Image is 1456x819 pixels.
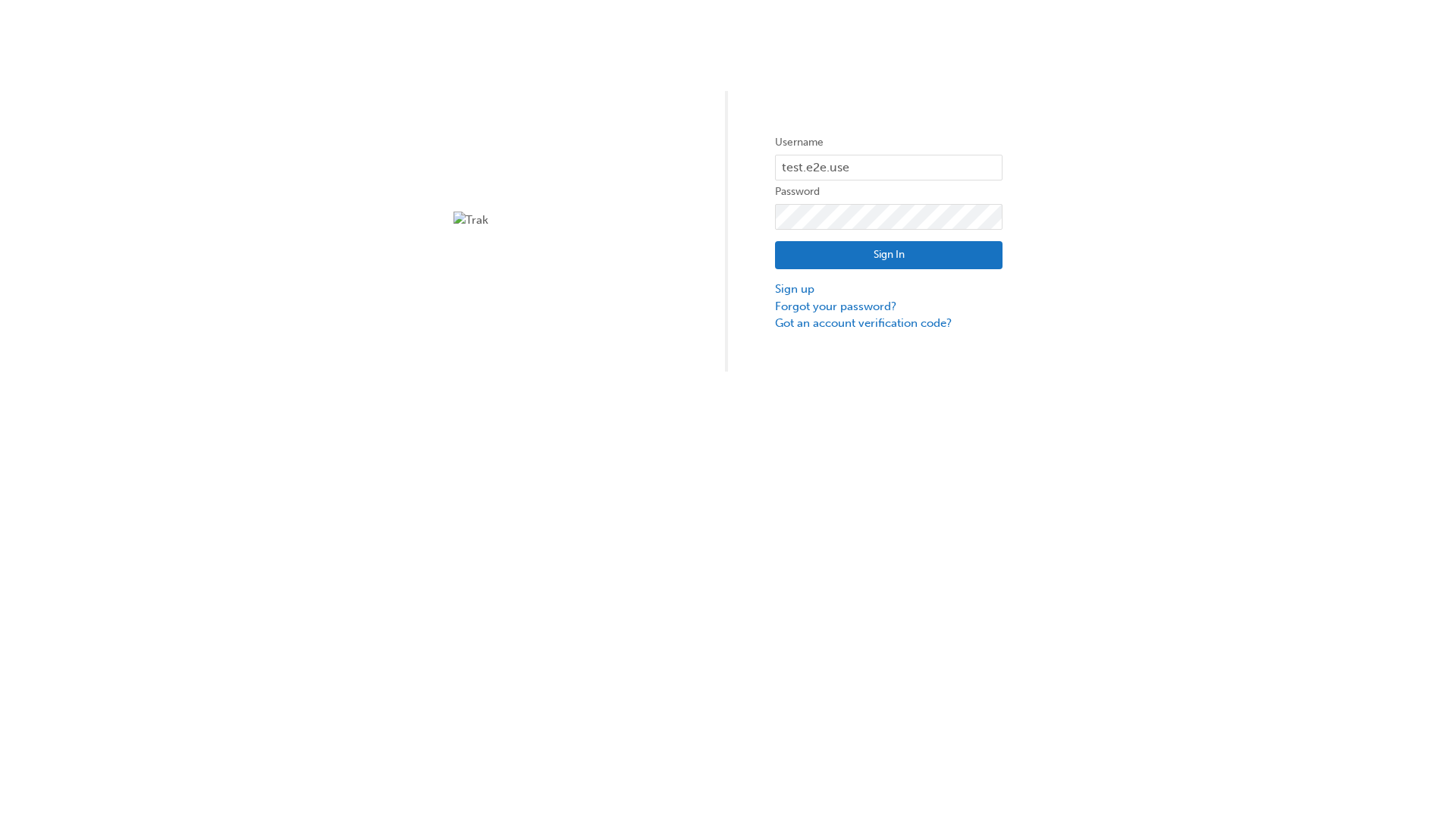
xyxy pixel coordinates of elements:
[775,315,1003,332] a: Got an account verification code?
[775,281,1003,298] a: Sign up
[775,183,1003,201] label: Password
[775,155,1003,180] input: Username
[775,241,1003,270] button: Sign In
[775,298,1003,315] a: Forgot your password?
[775,133,1003,152] label: Username
[453,212,681,229] img: Trak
